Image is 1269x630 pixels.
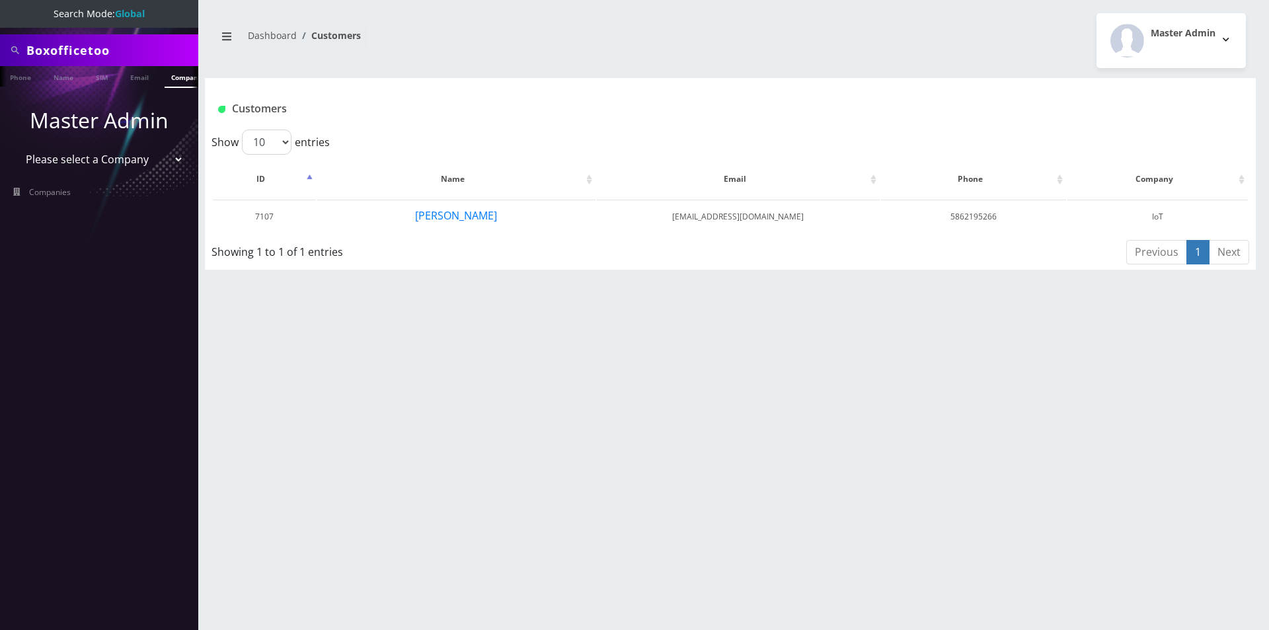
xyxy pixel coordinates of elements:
[242,130,291,155] select: Showentries
[211,130,330,155] label: Show entries
[124,66,155,87] a: Email
[597,200,880,233] td: [EMAIL_ADDRESS][DOMAIN_NAME]
[211,239,634,260] div: Showing 1 to 1 of 1 entries
[414,207,498,224] button: [PERSON_NAME]
[597,160,880,198] th: Email: activate to sort column ascending
[115,7,145,20] strong: Global
[1067,200,1248,233] td: IoT
[218,102,1069,115] h1: Customers
[213,200,316,233] td: 7107
[215,22,720,59] nav: breadcrumb
[1151,28,1215,39] h2: Master Admin
[1186,240,1210,264] a: 1
[47,66,80,87] a: Name
[248,29,297,42] a: Dashboard
[165,66,209,88] a: Company
[881,160,1066,198] th: Phone: activate to sort column ascending
[213,160,316,198] th: ID: activate to sort column descending
[881,200,1066,233] td: 5862195266
[1126,240,1187,264] a: Previous
[54,7,145,20] span: Search Mode:
[1096,13,1246,68] button: Master Admin
[3,66,38,87] a: Phone
[26,38,195,63] input: Search All Companies
[29,186,71,198] span: Companies
[89,66,114,87] a: SIM
[297,28,361,42] li: Customers
[317,160,596,198] th: Name: activate to sort column ascending
[1209,240,1249,264] a: Next
[1067,160,1248,198] th: Company: activate to sort column ascending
